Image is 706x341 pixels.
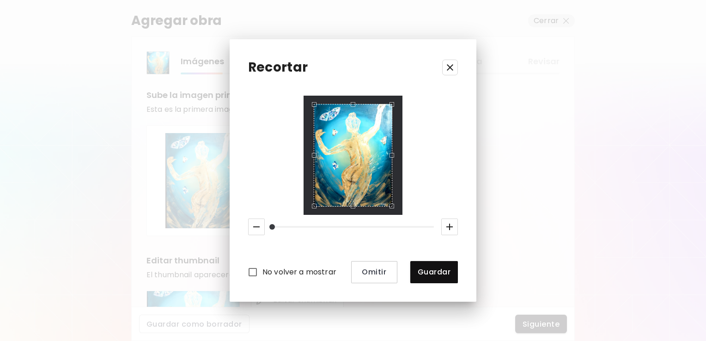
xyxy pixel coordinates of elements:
span: Omitir [359,267,390,277]
span: Guardar [418,267,450,277]
span: No volver a mostrar [262,267,336,278]
div: Use the arrow keys to move the crop selection area [314,104,392,206]
p: Recortar [248,58,308,77]
button: Omitir [351,261,397,283]
button: Guardar [410,261,458,283]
